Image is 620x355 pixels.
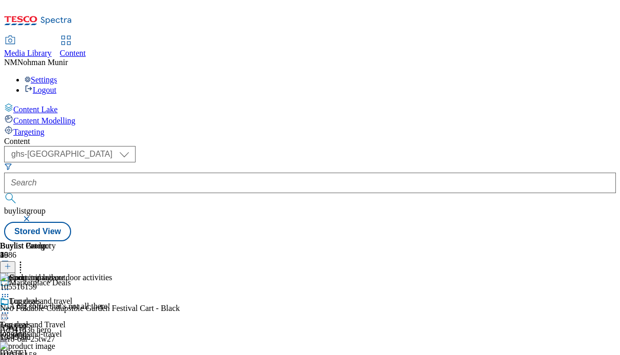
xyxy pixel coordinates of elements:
[4,173,616,193] input: Search
[60,49,86,57] span: Content
[4,103,616,114] a: Content Lake
[4,206,46,215] span: buylistgroup
[4,222,71,241] button: Stored View
[60,36,86,58] a: Content
[4,137,616,146] div: Content
[17,58,68,67] span: Nohman Munir
[4,58,17,67] span: NM
[13,105,58,114] span: Content Lake
[4,49,52,57] span: Media Library
[4,114,616,126] a: Content Modelling
[4,36,52,58] a: Media Library
[13,128,45,136] span: Targeting
[25,75,57,84] a: Settings
[25,86,56,94] a: Logout
[4,162,12,171] svg: Search Filters
[4,126,616,137] a: Targeting
[13,116,75,125] span: Content Modelling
